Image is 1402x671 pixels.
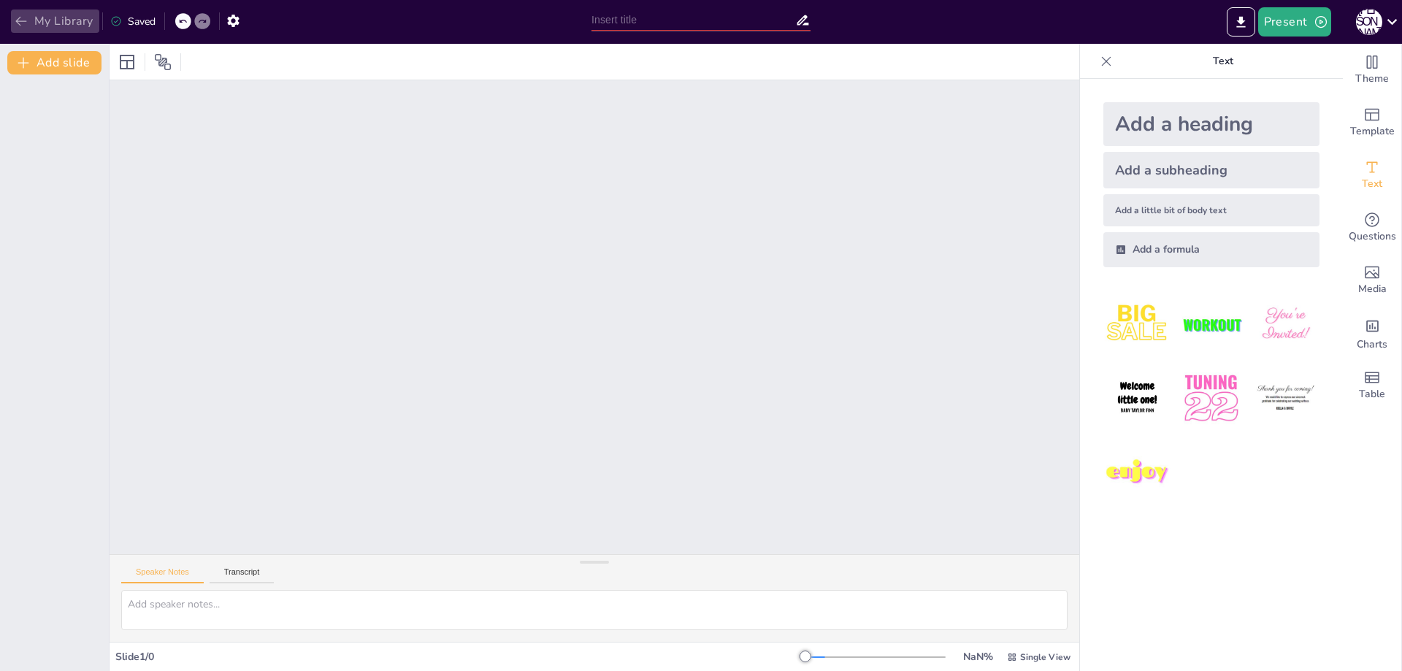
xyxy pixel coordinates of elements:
[1258,7,1331,37] button: Present
[1343,254,1401,307] div: Add images, graphics, shapes or video
[1227,7,1255,37] button: Export to PowerPoint
[1103,439,1171,507] img: 7.jpeg
[1177,291,1245,358] img: 2.jpeg
[11,9,99,33] button: My Library
[1358,281,1387,297] span: Media
[1355,71,1389,87] span: Theme
[1343,96,1401,149] div: Add ready made slides
[1020,651,1070,663] span: Single View
[1357,337,1387,353] span: Charts
[960,650,995,664] div: NaN %
[1177,364,1245,432] img: 5.jpeg
[1349,229,1396,245] span: Questions
[1359,386,1385,402] span: Table
[110,15,156,28] div: Saved
[1103,194,1319,226] div: Add a little bit of body text
[1118,44,1328,79] p: Text
[1356,9,1382,35] div: Д [PERSON_NAME]
[121,567,204,583] button: Speaker Notes
[7,51,101,74] button: Add slide
[591,9,795,31] input: Insert title
[1103,291,1171,358] img: 1.jpeg
[1343,44,1401,96] div: Change the overall theme
[1343,359,1401,412] div: Add a table
[1356,7,1382,37] button: Д [PERSON_NAME]
[1252,364,1319,432] img: 6.jpeg
[1103,364,1171,432] img: 4.jpeg
[1362,176,1382,192] span: Text
[1252,291,1319,358] img: 3.jpeg
[1103,152,1319,188] div: Add a subheading
[1343,202,1401,254] div: Get real-time input from your audience
[1343,149,1401,202] div: Add text boxes
[115,50,139,74] div: Layout
[210,567,275,583] button: Transcript
[1103,102,1319,146] div: Add a heading
[1343,307,1401,359] div: Add charts and graphs
[154,53,172,71] span: Position
[1350,123,1395,139] span: Template
[115,650,805,664] div: Slide 1 / 0
[1103,232,1319,267] div: Add a formula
